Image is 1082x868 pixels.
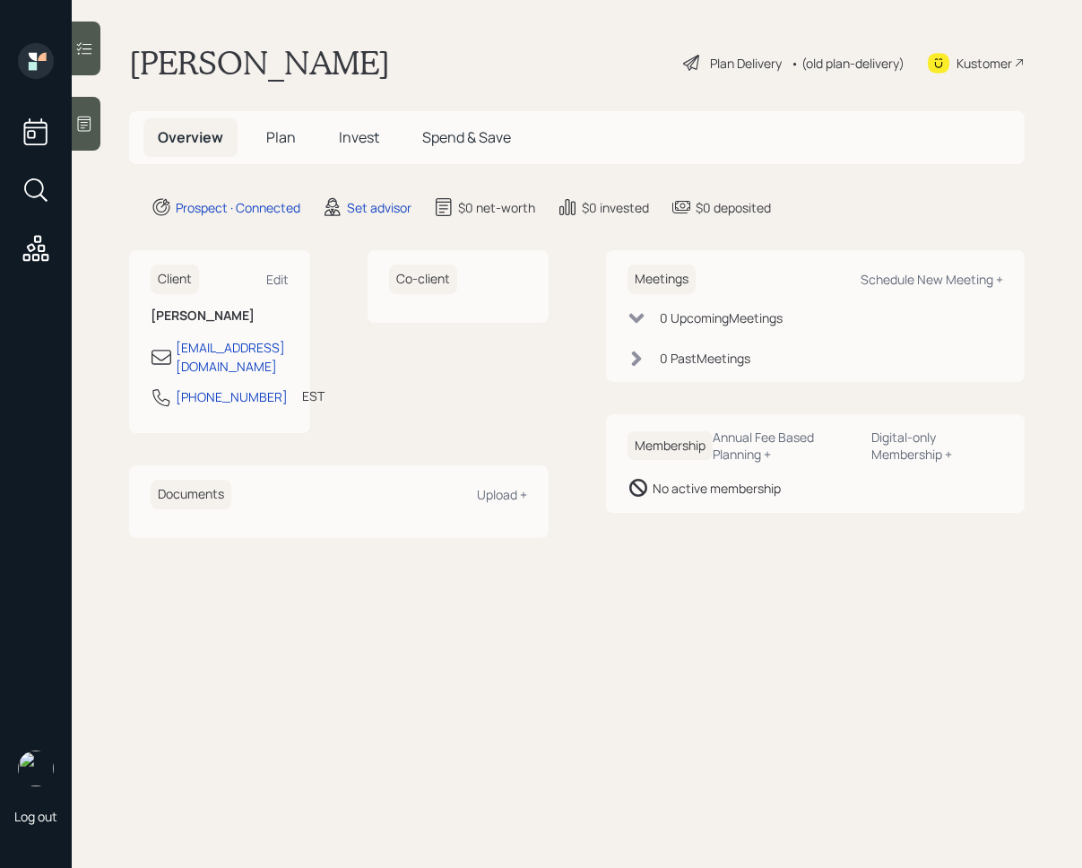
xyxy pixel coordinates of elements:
[266,127,296,147] span: Plan
[582,198,649,217] div: $0 invested
[302,386,325,405] div: EST
[18,751,54,786] img: retirable_logo.png
[713,429,857,463] div: Annual Fee Based Planning +
[628,431,713,461] h6: Membership
[710,54,782,73] div: Plan Delivery
[861,271,1003,288] div: Schedule New Meeting +
[389,265,457,294] h6: Co-client
[176,387,288,406] div: [PHONE_NUMBER]
[176,198,300,217] div: Prospect · Connected
[151,480,231,509] h6: Documents
[14,808,57,825] div: Log out
[422,127,511,147] span: Spend & Save
[696,198,771,217] div: $0 deposited
[176,338,289,376] div: [EMAIL_ADDRESS][DOMAIN_NAME]
[129,43,390,82] h1: [PERSON_NAME]
[660,308,783,327] div: 0 Upcoming Meeting s
[266,271,289,288] div: Edit
[791,54,905,73] div: • (old plan-delivery)
[151,265,199,294] h6: Client
[151,308,289,324] h6: [PERSON_NAME]
[158,127,223,147] span: Overview
[458,198,535,217] div: $0 net-worth
[871,429,1003,463] div: Digital-only Membership +
[477,486,527,503] div: Upload +
[347,198,411,217] div: Set advisor
[660,349,750,368] div: 0 Past Meeting s
[956,54,1012,73] div: Kustomer
[628,265,696,294] h6: Meetings
[339,127,379,147] span: Invest
[653,479,781,498] div: No active membership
